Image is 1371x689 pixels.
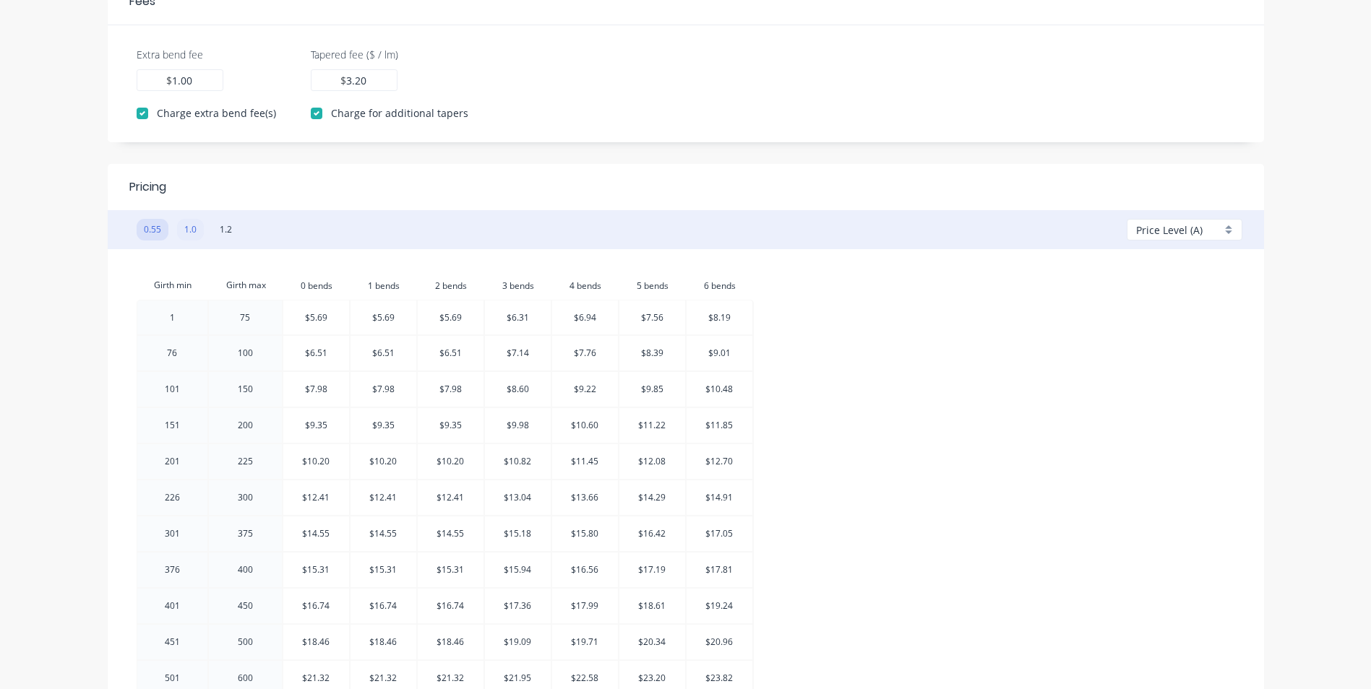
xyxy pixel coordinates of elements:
label: Tapered fee ($ / lm) [311,47,398,62]
tr: 451500$18.46$18.46$18.46$19.09$19.71$20.34$20.96 [137,625,754,661]
input: ? [435,271,468,300]
tr: 226300$12.41$12.41$12.41$13.04$13.66$14.29$14.91 [137,480,754,516]
input: ? [704,271,736,300]
label: $ [166,73,172,88]
input: 0.00 [346,73,368,88]
label: Extra bend fee [137,47,203,62]
tr: 301375$14.55$14.55$14.55$15.18$15.80$16.42$17.05 [137,516,754,552]
input: ? [502,271,535,300]
input: ? [637,271,669,300]
button: 1.0 [177,219,204,240]
span: Price Level (A) [1136,222,1203,238]
tr: 175$5.69$5.69$5.69$6.31$6.94$7.56$8.19 [137,300,754,336]
tr: 376400$15.31$15.31$15.31$15.94$16.56$17.19$17.81 [137,552,754,589]
tr: 76100$6.51$6.51$6.51$7.14$7.76$8.39$9.01 [137,336,754,372]
label: Charge for additional tapers [331,105,468,121]
button: 0.55 [137,219,168,240]
tr: 101150$7.98$7.98$7.98$8.60$9.22$9.85$10.48 [137,372,754,408]
div: Pricing [129,178,166,196]
label: $ [340,73,346,88]
input: ? [368,271,400,300]
input: ? [570,271,602,300]
button: 1.2 [212,219,239,240]
tr: 201225$10.20$10.20$10.20$10.82$11.45$12.08$12.70 [137,444,754,480]
input: ? [301,271,333,300]
tr: 401450$16.74$16.74$16.74$17.36$17.99$18.61$19.24 [137,589,754,625]
input: 0.00 [172,73,194,88]
label: Charge extra bend fee(s) [157,105,276,121]
tr: 151200$9.35$9.35$9.35$9.98$10.60$11.22$11.85 [137,408,754,444]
